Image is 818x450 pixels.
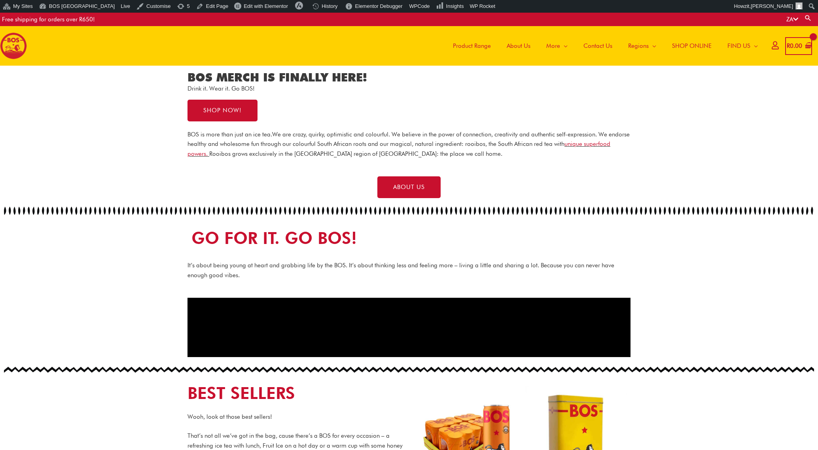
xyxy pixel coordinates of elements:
a: Search button [804,14,812,22]
nav: Site Navigation [439,26,766,66]
span: SHOP NOW! [203,108,242,113]
a: SHOP ONLINE [664,26,720,66]
a: Regions [620,26,664,66]
span: About Us [507,34,530,58]
a: BOS MERCH IS FINALLY HERE! [187,70,367,84]
span: FIND US [727,34,750,58]
a: Contact Us [576,26,620,66]
iframe: YouTube video player [187,298,631,357]
a: ZA [786,16,798,23]
a: More [538,26,576,66]
span: SHOP ONLINE [672,34,712,58]
p: It’s about being young at heart and grabbing life by the BOS. It’s about thinking less and feelin... [187,261,631,280]
div: Free shipping for orders over R650! [2,13,95,26]
span: More [546,34,560,58]
a: Product Range [445,26,499,66]
span: Regions [628,34,649,58]
a: View Shopping Cart, empty [785,37,812,55]
h2: BEST SELLERS [187,382,405,404]
p: Wooh, look at those best sellers! [187,412,405,422]
span: Edit with Elementor [244,3,288,9]
bdi: 0.00 [787,42,802,49]
a: About Us [499,26,538,66]
h2: GO FOR IT. GO BOS! [191,227,627,249]
a: ABOUT US [377,176,441,198]
span: Contact Us [583,34,612,58]
a: SHOP NOW! [187,100,258,121]
span: R [787,42,790,49]
p: BOS is more than just an ice tea. We are crazy, quirky, optimistic and colourful. We believe in t... [187,130,631,159]
span: ABOUT US [393,184,425,190]
p: Drink it. Wear it. Go BOS! [187,86,405,92]
span: [PERSON_NAME] [751,3,793,9]
span: Product Range [453,34,491,58]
